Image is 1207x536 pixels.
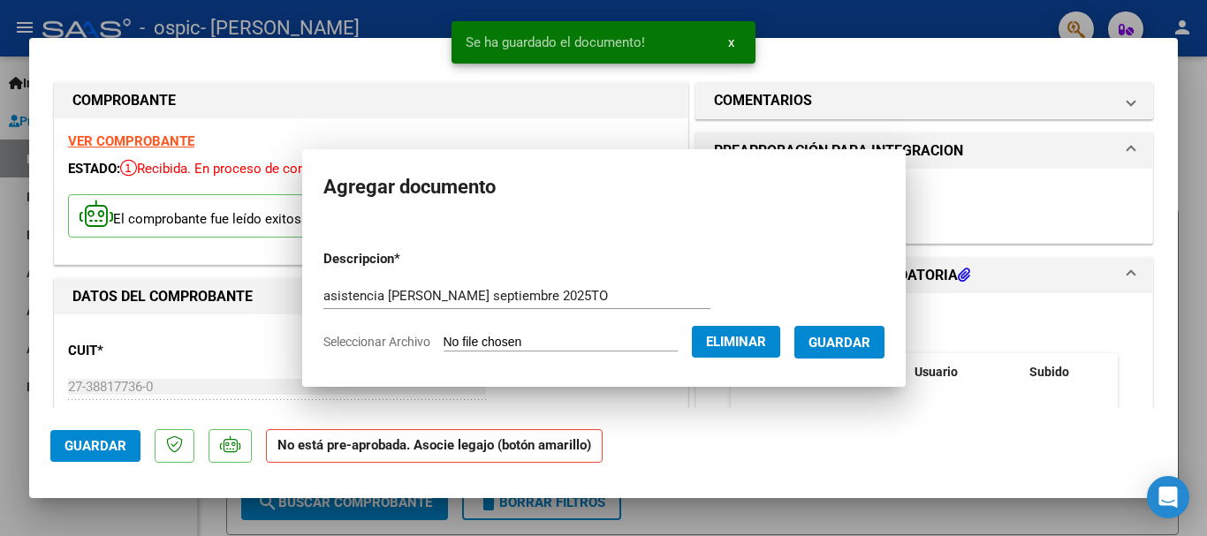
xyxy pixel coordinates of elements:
p: CUIT [68,341,250,361]
mat-expansion-panel-header: DOCUMENTACIÓN RESPALDATORIA [696,258,1152,293]
strong: COMPROBANTE [72,92,176,109]
mat-expansion-panel-header: PREAPROBACIÓN PARA INTEGRACION [696,133,1152,169]
div: PREAPROBACIÓN PARA INTEGRACION [696,169,1152,242]
span: Se ha guardado el documento! [466,34,645,51]
mat-expansion-panel-header: COMENTARIOS [696,83,1152,118]
span: Seleccionar Archivo [323,335,430,349]
h1: PREAPROBACIÓN PARA INTEGRACION [714,140,963,162]
span: Subido [1029,365,1069,379]
span: x [728,34,734,50]
datatable-header-cell: Usuario [907,353,1022,391]
span: Guardar [808,335,870,351]
span: Recibida. En proceso de confirmacion/aceptac por la OS. [120,161,474,177]
button: Guardar [50,430,140,462]
datatable-header-cell: Subido [1022,353,1111,391]
strong: DATOS DEL COMPROBANTE [72,288,253,305]
strong: No está pre-aprobada. Asocie legajo (botón amarillo) [266,429,603,464]
p: El comprobante fue leído exitosamente. [68,194,361,238]
span: ESTADO: [68,161,120,177]
span: Guardar [65,438,126,454]
button: Eliminar [692,326,780,358]
span: Eliminar [706,334,766,350]
button: Guardar [794,326,884,359]
p: Descripcion [323,249,492,269]
a: VER COMPROBANTE [68,133,194,149]
h2: Agregar documento [323,170,884,204]
h1: COMENTARIOS [714,90,812,111]
div: Open Intercom Messenger [1147,476,1189,518]
span: Usuario [915,365,958,379]
datatable-header-cell: Acción [1111,353,1199,391]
